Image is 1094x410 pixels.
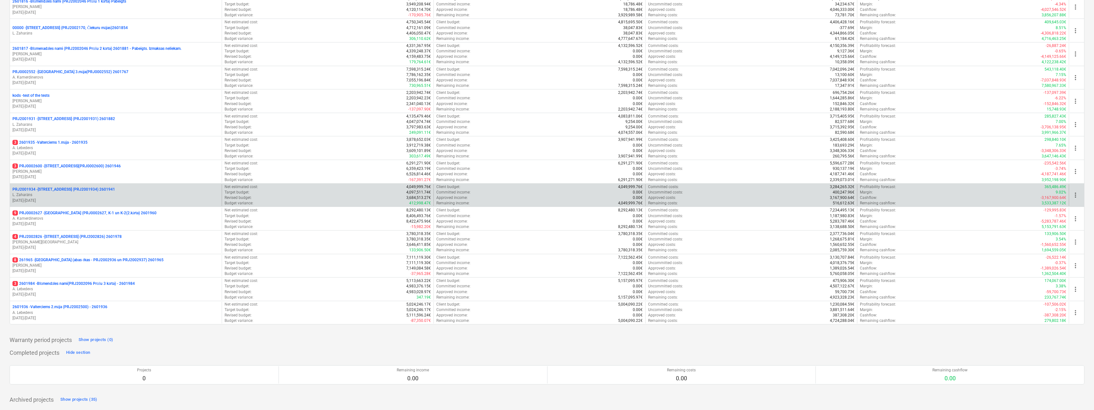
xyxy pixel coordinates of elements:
p: L. Zaharāns [12,31,219,36]
p: 3,949,208.94€ [406,2,431,7]
p: 0.00€ [633,72,643,78]
p: 303,617.49€ [409,154,431,159]
p: [DATE] - [DATE] [12,151,219,156]
button: Hide section [65,347,92,358]
p: Profitability forecast : [860,19,896,25]
p: 4,750,345.54€ [406,19,431,25]
p: -4,027,546.52€ [1041,7,1066,12]
p: Revised budget : [225,54,252,59]
p: L. Zaharāns [12,122,219,127]
p: 2,188,193.80€ [830,107,854,112]
div: 32601935 -Valterciems 1.māja - 2601935A. Lebedevs[DATE]-[DATE] [12,140,219,156]
p: Committed income : [436,95,470,101]
span: more_vert [1072,309,1079,316]
p: 3,425,408.60€ [830,137,854,142]
p: PRJ2001931 - [STREET_ADDRESS] (PRJ2001931) 2601882 [12,116,115,122]
div: kods -test of the tests[PERSON_NAME][DATE]-[DATE] [12,93,219,109]
p: [DATE] - [DATE] [12,315,219,321]
p: Margin : [860,72,873,78]
p: Cashflow : [860,101,877,107]
p: 7,598,315.24€ [618,67,643,72]
p: 183,693.29€ [833,143,854,148]
div: PRJ0002552 -[GEOGRAPHIC_DATA] 3.māja(PRJ0002552) 2601767A. Kamerdinerovs[DATE]-[DATE] [12,69,219,86]
span: 4 [12,234,18,239]
span: more_vert [1072,50,1079,58]
p: PRJ0002627 - [GEOGRAPHIC_DATA] (PRJ0002627, K-1 un K-2(2.kārta) 2601960 [12,210,157,216]
p: PRJ0002600 - [STREET_ADDRESS](PRJ0002600) 2601946 [12,163,121,169]
p: 4,406,428.16€ [830,19,854,25]
p: 3,647,146.43€ [1042,154,1066,159]
p: 2,203,942.74€ [618,107,643,112]
p: 3,609,101.89€ [406,148,431,154]
p: Committed costs : [648,67,679,72]
p: 2,203,942.74€ [618,90,643,95]
p: 2601817 - Blūmenadāles nami (PRJ2002046 Prūšu 2 kārta) 2601881 - Pabeigts. Izmaksas neliekam. [12,46,181,51]
p: 696,754.26€ [833,90,854,95]
p: 00000 - [STREET_ADDRESS] (PRJ2002170, Čiekuru mājas)2601854 [12,25,128,31]
p: -0.65% [1055,49,1066,54]
p: Profitability forecast : [860,114,896,119]
p: [PERSON_NAME] [12,169,219,174]
p: 15,748.93€ [1047,107,1066,112]
p: Approved costs : [648,125,676,130]
p: Margin : [860,49,873,54]
p: Target budget : [225,25,249,31]
p: Remaining income : [436,83,470,88]
p: 260,795.56€ [833,154,854,159]
p: Remaining cashflow : [860,59,896,65]
p: Net estimated cost : [225,19,258,25]
p: 2601935 - Valterciems 1.māja - 2601935 [12,140,88,145]
p: Target budget : [225,95,249,101]
p: Margin : [860,95,873,101]
p: 4,132,596.52€ [618,59,643,65]
span: more_vert [1072,27,1079,34]
div: 2601936 -Valterciems 2.māja (PRJ2002500) - 2601936A. Lebedevs[DATE]-[DATE] [12,304,219,321]
p: 3,991,966.37€ [1042,130,1066,135]
p: 9,254.00€ [625,125,643,130]
p: Remaining costs : [648,83,678,88]
p: Client budget : [436,19,460,25]
div: 3PRJ0002600 -[STREET_ADDRESS](PRJ0002600) 2601946[PERSON_NAME][DATE]-[DATE] [12,163,219,180]
p: [DATE] - [DATE] [12,104,219,109]
p: Remaining costs : [648,107,678,112]
p: Remaining cashflow : [860,12,896,18]
p: 6,291,271.90€ [406,161,431,166]
p: Revised budget : [225,148,252,154]
p: [DATE] - [DATE] [12,245,219,250]
p: Revised budget : [225,101,252,107]
p: PRJ2001934 - [STREET_ADDRESS] (PRJ2001934) 2601941 [12,187,115,192]
div: Show projects (0) [79,336,113,344]
span: more_vert [1072,191,1079,199]
p: 2,203,942.74€ [406,90,431,95]
p: 73,781.70€ [835,12,854,18]
p: Approved income : [436,31,468,36]
p: Remaining income : [436,36,470,42]
p: 4,406,050.47€ [406,31,431,36]
div: 2601817 -Blūmenadāles nami (PRJ2002046 Prūšu 2 kārta) 2601881 - Pabeigts. Izmaksas neliekam.[PERS... [12,46,219,62]
p: 4,120,114.70€ [406,7,431,12]
p: Net estimated cost : [225,90,258,95]
p: 3,907,941.99€ [618,154,643,159]
p: [DATE] - [DATE] [12,174,219,180]
p: Committed income : [436,119,470,125]
p: [PERSON_NAME] [12,98,219,104]
p: Remaining cashflow : [860,154,896,159]
span: more_vert [1072,215,1079,223]
p: -170,905.76€ [408,12,431,18]
p: Uncommitted costs : [648,119,683,125]
p: 7.65% [1056,143,1066,148]
p: 4,716,463.25€ [1042,36,1066,42]
div: Hide section [66,349,90,356]
p: 7,598,315.24€ [406,67,431,72]
p: 9,254.00€ [625,119,643,125]
p: Remaining costs : [648,59,678,65]
p: 152,846.32€ [833,101,854,107]
p: Remaining income : [436,12,470,18]
p: 9,127.36€ [837,49,854,54]
p: 4,712,161.09€ [406,25,431,31]
p: 4,074,557.06€ [618,130,643,135]
p: [PERSON_NAME] [12,263,219,268]
p: 7,786,162.35€ [406,72,431,78]
p: 179,764.61€ [409,59,431,65]
p: 10,358.09€ [835,59,854,65]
